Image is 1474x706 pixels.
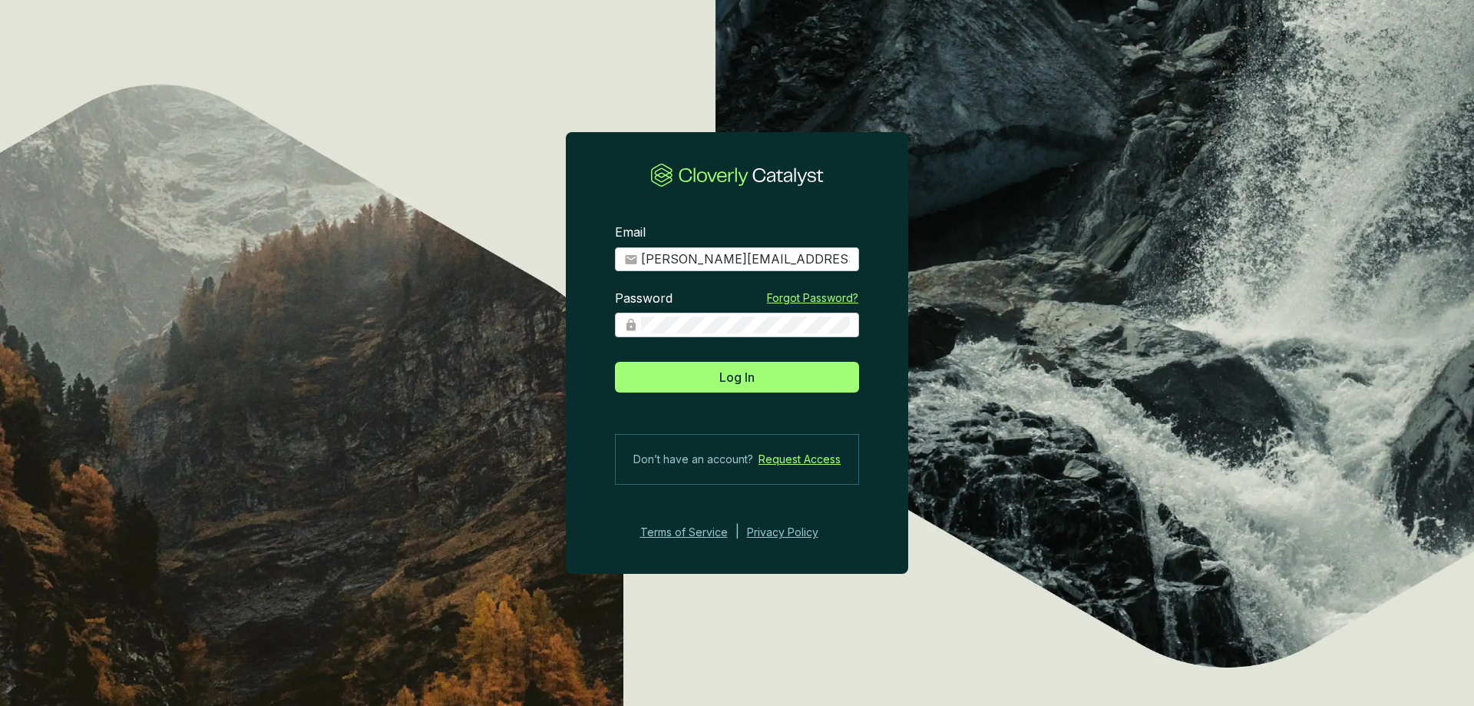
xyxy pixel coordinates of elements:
[615,362,859,393] button: Log In
[758,450,841,469] a: Request Access
[615,224,646,241] label: Email
[735,523,739,542] div: |
[767,290,858,306] a: Forgot Password?
[641,251,850,268] input: Email
[633,450,753,469] span: Don’t have an account?
[636,523,728,542] a: Terms of Service
[719,368,755,386] span: Log In
[641,317,850,333] input: Password
[615,290,673,307] label: Password
[747,523,839,542] a: Privacy Policy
